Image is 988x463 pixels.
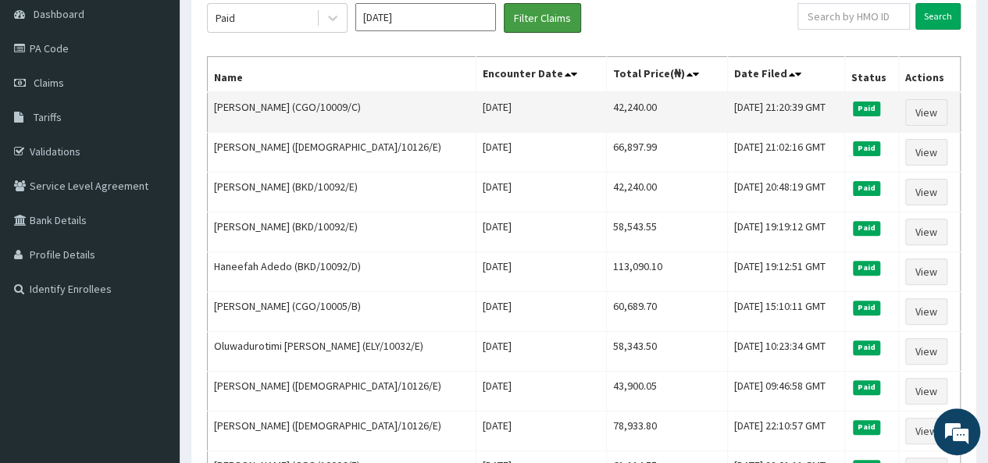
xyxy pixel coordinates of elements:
a: View [905,99,947,126]
td: 113,090.10 [607,252,728,292]
td: [DATE] 21:20:39 GMT [728,92,845,133]
td: [DATE] [476,332,606,372]
span: Tariffs [34,110,62,124]
span: Paid [853,340,881,354]
input: Search [915,3,961,30]
span: Paid [853,420,881,434]
td: [DATE] 19:12:51 GMT [728,252,845,292]
td: 42,240.00 [607,92,728,133]
th: Actions [898,57,960,93]
span: Paid [853,141,881,155]
td: [PERSON_NAME] ([DEMOGRAPHIC_DATA]/10126/E) [208,372,476,411]
input: Select Month and Year [355,3,496,31]
span: Claims [34,76,64,90]
a: View [905,378,947,404]
a: View [905,338,947,365]
a: View [905,219,947,245]
td: [DATE] 19:19:12 GMT [728,212,845,252]
td: 58,543.55 [607,212,728,252]
td: [PERSON_NAME] (CGO/10005/B) [208,292,476,332]
th: Total Price(₦) [607,57,728,93]
td: 42,240.00 [607,173,728,212]
td: 58,343.50 [607,332,728,372]
td: [PERSON_NAME] (CGO/10009/C) [208,92,476,133]
td: [DATE] [476,212,606,252]
span: Dashboard [34,7,84,21]
span: We're online! [91,134,216,292]
td: 66,897.99 [607,133,728,173]
a: View [905,179,947,205]
a: View [905,418,947,444]
button: Filter Claims [504,3,581,33]
textarea: Type your message and hit 'Enter' [8,302,298,357]
span: Paid [853,102,881,116]
td: [DATE] [476,372,606,411]
th: Date Filed [728,57,845,93]
span: Paid [853,261,881,275]
td: [DATE] [476,173,606,212]
span: Paid [853,380,881,394]
td: Oluwadurotimi [PERSON_NAME] (ELY/10032/E) [208,332,476,372]
span: Paid [853,221,881,235]
input: Search by HMO ID [797,3,910,30]
td: [DATE] [476,292,606,332]
div: Paid [216,10,235,26]
th: Name [208,57,476,93]
td: 60,689.70 [607,292,728,332]
td: [PERSON_NAME] ([DEMOGRAPHIC_DATA]/10126/E) [208,133,476,173]
a: View [905,139,947,166]
th: Encounter Date [476,57,606,93]
th: Status [844,57,898,93]
td: [DATE] 09:46:58 GMT [728,372,845,411]
div: Chat with us now [81,87,262,108]
td: [PERSON_NAME] ([DEMOGRAPHIC_DATA]/10126/E) [208,411,476,451]
td: [DATE] 22:10:57 GMT [728,411,845,451]
td: [DATE] 20:48:19 GMT [728,173,845,212]
td: [DATE] [476,252,606,292]
td: [DATE] [476,92,606,133]
td: 78,933.80 [607,411,728,451]
td: Haneefah Adedo (BKD/10092/D) [208,252,476,292]
td: [DATE] 15:10:11 GMT [728,292,845,332]
div: Minimize live chat window [256,8,294,45]
td: [DATE] 10:23:34 GMT [728,332,845,372]
a: View [905,258,947,285]
td: [PERSON_NAME] (BKD/10092/E) [208,173,476,212]
td: [DATE] [476,411,606,451]
span: Paid [853,181,881,195]
a: View [905,298,947,325]
td: [PERSON_NAME] (BKD/10092/E) [208,212,476,252]
td: 43,900.05 [607,372,728,411]
td: [DATE] [476,133,606,173]
td: [DATE] 21:02:16 GMT [728,133,845,173]
span: Paid [853,301,881,315]
img: d_794563401_company_1708531726252_794563401 [29,78,63,117]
